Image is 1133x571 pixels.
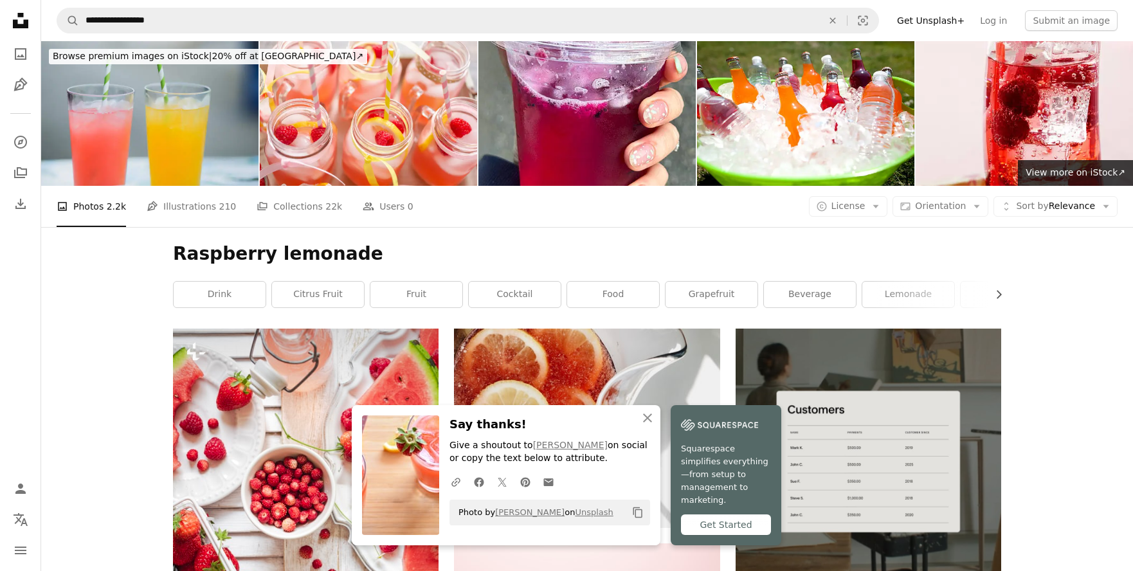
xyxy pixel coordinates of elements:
span: Orientation [915,201,966,211]
a: citrus fruit [272,282,364,307]
button: Submit an image [1025,10,1118,31]
a: Squarespace simplifies everything—from setup to management to marketing.Get Started [671,405,781,545]
button: Language [8,507,33,532]
a: beverage [764,282,856,307]
button: Copy to clipboard [627,502,649,523]
a: drink [174,282,266,307]
button: Menu [8,538,33,563]
div: Get Started [681,514,771,535]
a: Share on Pinterest [514,469,537,494]
a: Download History [8,191,33,217]
button: License [809,196,888,217]
a: [PERSON_NAME] [533,440,608,450]
button: Sort byRelevance [993,196,1118,217]
span: Browse premium images on iStock | [53,51,212,61]
a: [PERSON_NAME] [495,507,565,517]
a: Collections 22k [257,186,342,227]
span: License [831,201,866,211]
img: Colorful Drinks At Restaurant Outdoor Seating [41,41,258,186]
span: Photo by on [452,502,613,523]
a: lemonade [862,282,954,307]
img: a pitcher filled with liquid next to sliced lemons [454,329,720,528]
button: Clear [819,8,847,33]
a: View more on iStock↗ [1018,160,1133,186]
span: Relevance [1016,200,1095,213]
a: Share on Facebook [467,469,491,494]
a: Explore [8,129,33,155]
a: Illustrations 210 [147,186,236,227]
a: Log in [972,10,1015,31]
img: Green bucket filled with water and soda bottles over ice [697,41,914,186]
a: Photos [8,41,33,67]
button: scroll list to the right [987,282,1001,307]
a: produce [961,282,1053,307]
a: Share over email [537,469,560,494]
span: View more on iStock ↗ [1026,167,1125,177]
a: Illustrations [8,72,33,98]
span: 22k [325,199,342,213]
span: Squarespace simplifies everything—from setup to management to marketing. [681,442,771,507]
a: Unsplash [575,507,613,517]
a: Share on Twitter [491,469,514,494]
a: food [567,282,659,307]
p: Give a shoutout to on social or copy the text below to attribute. [449,439,650,465]
a: Get Unsplash+ [889,10,972,31]
form: Find visuals sitewide [57,8,879,33]
h3: Say thanks! [449,415,650,434]
a: Log in / Sign up [8,476,33,502]
a: cocktail [469,282,561,307]
a: Browse premium images on iStock|20% off at [GEOGRAPHIC_DATA]↗ [41,41,375,72]
img: Raspberry lemonade garnished with fresh lemon and raspberries in drinking mason jars. [260,41,477,186]
span: 210 [219,199,237,213]
a: fruit [370,282,462,307]
a: Collections [8,160,33,186]
img: file-1747939142011-51e5cc87e3c9 [681,415,758,435]
span: 0 [408,199,413,213]
span: Sort by [1016,201,1048,211]
span: 20% off at [GEOGRAPHIC_DATA] ↗ [53,51,363,61]
a: Watermelon slices, strawberries, and raspberries on a white table [173,521,439,533]
button: Search Unsplash [57,8,79,33]
button: Orientation [893,196,988,217]
button: Visual search [847,8,878,33]
a: grapefruit [666,282,757,307]
img: raspberry soda [916,41,1133,186]
img: Full frame image of unrecognisable woman's hand holding cloudy, old fashioned, raspberry lemonade... [478,41,696,186]
a: Users 0 [363,186,413,227]
h1: Raspberry lemonade [173,242,1001,266]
